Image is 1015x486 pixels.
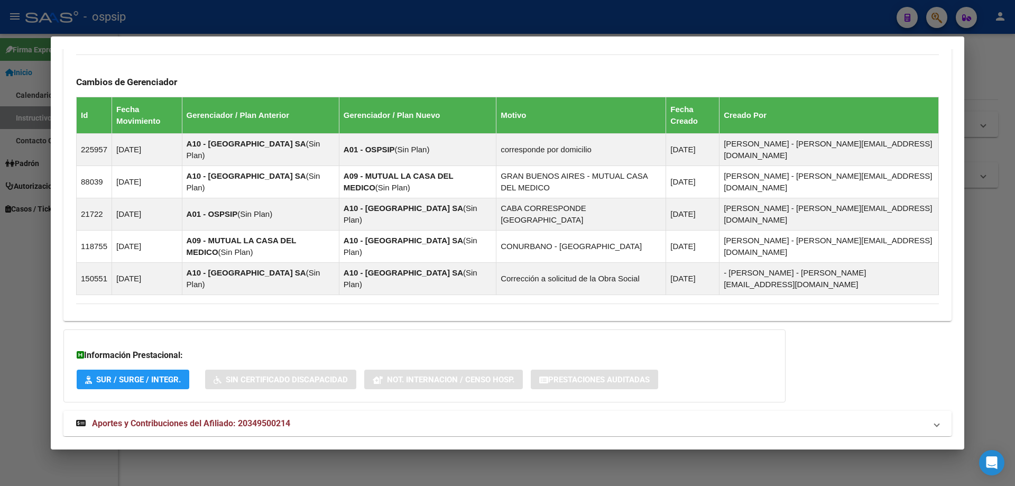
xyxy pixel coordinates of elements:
td: ( ) [182,231,339,263]
td: [DATE] [666,166,719,198]
td: Corrección a solicitud de la Obra Social [496,263,666,295]
td: ( ) [339,134,496,166]
td: 21722 [77,198,112,231]
td: ( ) [182,198,339,231]
td: GRAN BUENOS AIRES - MUTUAL CASA DEL MEDICO [496,166,666,198]
td: [PERSON_NAME] - [PERSON_NAME][EMAIL_ADDRESS][DOMAIN_NAME] [719,166,939,198]
td: [DATE] [666,198,719,231]
th: Fecha Creado [666,97,719,134]
strong: A09 - MUTUAL LA CASA DEL MEDICO [187,236,297,256]
span: Aportes y Contribuciones del Afiliado: 20349500214 [92,418,290,428]
td: ( ) [339,263,496,295]
td: [DATE] [112,134,182,166]
td: [DATE] [112,263,182,295]
td: ( ) [339,166,496,198]
td: 150551 [77,263,112,295]
button: Prestaciones Auditadas [531,370,658,389]
td: [PERSON_NAME] - [PERSON_NAME][EMAIL_ADDRESS][DOMAIN_NAME] [719,231,939,263]
strong: A10 - [GEOGRAPHIC_DATA] SA [187,139,306,148]
td: ( ) [182,166,339,198]
td: corresponde por domicilio [496,134,666,166]
td: ( ) [182,134,339,166]
td: 118755 [77,231,112,263]
span: Not. Internacion / Censo Hosp. [387,375,514,384]
span: Sin Certificado Discapacidad [226,375,348,384]
span: Sin Plan [378,183,408,192]
td: - [PERSON_NAME] - [PERSON_NAME][EMAIL_ADDRESS][DOMAIN_NAME] [719,263,939,295]
strong: A01 - OSPSIP [187,209,238,218]
span: Sin Plan [240,209,270,218]
span: SUR / SURGE / INTEGR. [96,375,181,384]
span: Sin Plan [398,145,427,154]
mat-expansion-panel-header: Aportes y Contribuciones del Afiliado: 20349500214 [63,411,952,436]
td: CONURBANO - [GEOGRAPHIC_DATA] [496,231,666,263]
td: [DATE] [666,263,719,295]
td: [DATE] [112,231,182,263]
button: SUR / SURGE / INTEGR. [77,370,189,389]
span: Sin Plan [221,247,251,256]
span: Prestaciones Auditadas [548,375,650,384]
strong: A10 - [GEOGRAPHIC_DATA] SA [187,171,306,180]
td: [PERSON_NAME] - [PERSON_NAME][EMAIL_ADDRESS][DOMAIN_NAME] [719,198,939,231]
td: ( ) [339,231,496,263]
td: 88039 [77,166,112,198]
td: [DATE] [666,134,719,166]
th: Id [77,97,112,134]
th: Creado Por [719,97,939,134]
th: Gerenciador / Plan Nuevo [339,97,496,134]
button: Not. Internacion / Censo Hosp. [364,370,523,389]
td: [DATE] [666,231,719,263]
td: 225957 [77,134,112,166]
td: ( ) [182,263,339,295]
strong: A10 - [GEOGRAPHIC_DATA] SA [344,236,463,245]
strong: A10 - [GEOGRAPHIC_DATA] SA [187,268,306,277]
td: ( ) [339,198,496,231]
th: Fecha Movimiento [112,97,182,134]
td: [PERSON_NAME] - [PERSON_NAME][EMAIL_ADDRESS][DOMAIN_NAME] [719,134,939,166]
th: Motivo [496,97,666,134]
td: [DATE] [112,198,182,231]
td: CABA CORRESPONDE [GEOGRAPHIC_DATA] [496,198,666,231]
h3: Información Prestacional: [77,349,772,362]
div: Open Intercom Messenger [979,450,1004,475]
strong: A09 - MUTUAL LA CASA DEL MEDICO [344,171,454,192]
h3: Cambios de Gerenciador [76,76,939,88]
button: Sin Certificado Discapacidad [205,370,356,389]
td: [DATE] [112,166,182,198]
strong: A01 - OSPSIP [344,145,395,154]
strong: A10 - [GEOGRAPHIC_DATA] SA [344,268,463,277]
th: Gerenciador / Plan Anterior [182,97,339,134]
strong: A10 - [GEOGRAPHIC_DATA] SA [344,204,463,213]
